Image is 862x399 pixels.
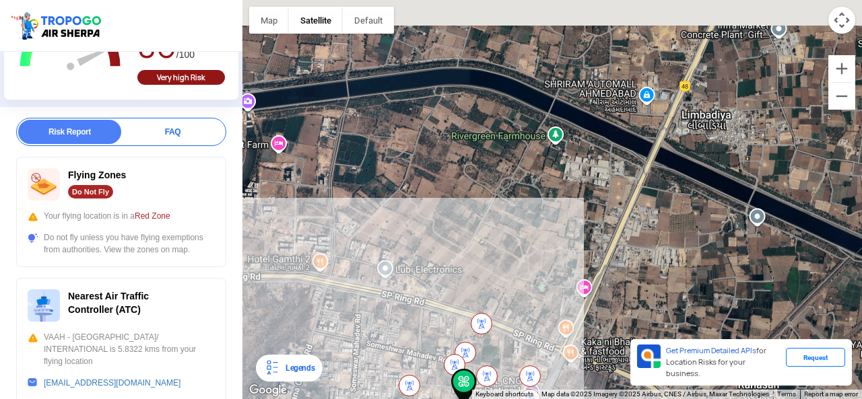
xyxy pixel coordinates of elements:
[28,289,60,322] img: ic_atc.svg
[249,7,289,34] button: Show street map
[68,170,126,180] span: Flying Zones
[14,2,127,86] g: Chart
[246,382,290,399] img: Google
[28,168,60,201] img: ic_nofly.svg
[28,231,215,256] div: Do not fly unless you have flying exemptions from authorities. View the zones on map.
[121,120,224,144] div: FAQ
[828,55,855,82] button: Zoom in
[137,70,225,85] div: Very high Risk
[289,7,343,34] button: Show satellite imagery
[786,348,845,367] div: Request
[10,10,106,41] img: ic_tgdronemaps.svg
[18,120,121,144] div: Risk Report
[828,7,855,34] button: Map camera controls
[44,378,180,388] a: [EMAIL_ADDRESS][DOMAIN_NAME]
[637,344,661,368] img: Premium APIs
[280,360,314,376] div: Legends
[804,390,858,398] a: Report a map error
[264,360,280,376] img: Legends
[661,344,786,380] div: for Location Risks for your business.
[666,346,756,355] span: Get Premium Detailed APIs
[475,390,533,399] button: Keyboard shortcuts
[777,390,796,398] a: Terms
[28,210,215,222] div: Your flying location is in a
[246,382,290,399] a: Open this area in Google Maps (opens a new window)
[828,83,855,110] button: Zoom out
[68,185,113,198] div: Do Not Fly
[135,211,170,221] span: Red Zone
[541,390,769,398] span: Map data ©2025 Imagery ©2025 Airbus, CNES / Airbus, Maxar Technologies
[28,331,215,367] div: VAAH - [GEOGRAPHIC_DATA]/ INTERNATIONAL is 5.8322 kms from your flying location
[68,291,149,315] span: Nearest Air Traffic Controller (ATC)
[176,49,195,60] span: /100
